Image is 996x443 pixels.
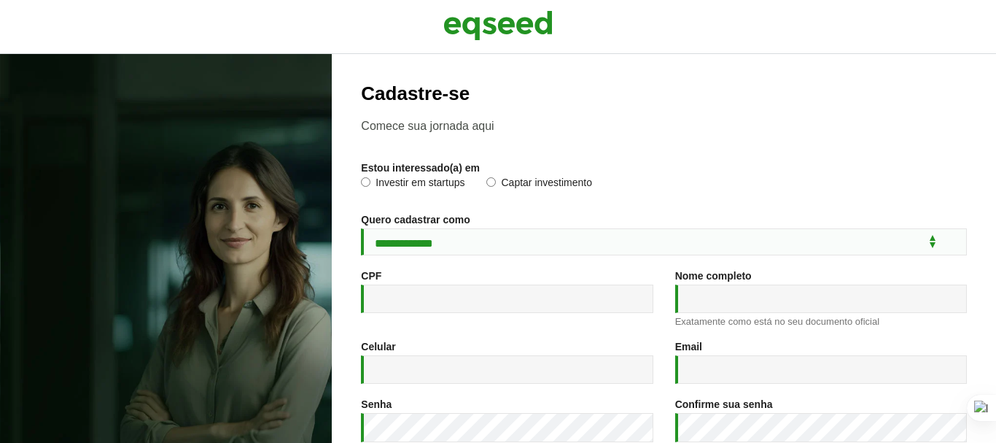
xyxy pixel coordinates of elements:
[443,7,553,44] img: EqSeed Logo
[675,399,773,409] label: Confirme sua senha
[361,271,381,281] label: CPF
[361,342,395,352] label: Celular
[675,271,752,281] label: Nome completo
[361,215,470,225] label: Quero cadastrar como
[361,399,392,409] label: Senha
[361,177,464,192] label: Investir em startups
[486,177,592,192] label: Captar investimento
[486,177,496,187] input: Captar investimento
[675,342,702,352] label: Email
[361,163,480,173] label: Estou interessado(a) em
[361,119,967,133] p: Comece sua jornada aqui
[361,177,370,187] input: Investir em startups
[675,317,967,326] div: Exatamente como está no seu documento oficial
[361,83,967,104] h2: Cadastre-se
